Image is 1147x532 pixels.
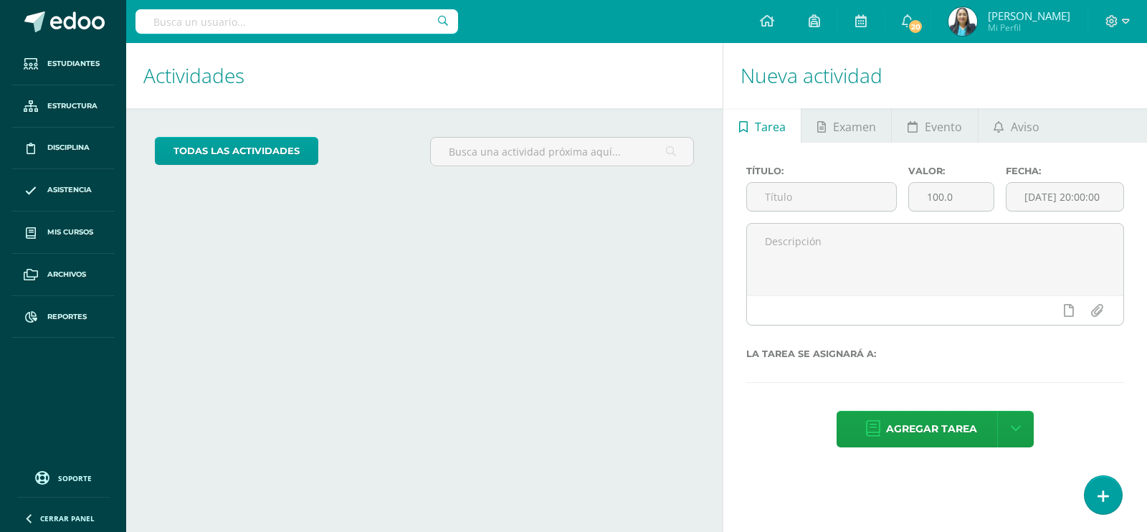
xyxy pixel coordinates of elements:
[47,142,90,153] span: Disciplina
[143,43,705,108] h1: Actividades
[11,254,115,296] a: Archivos
[833,110,876,144] span: Examen
[135,9,458,34] input: Busca un usuario...
[1006,166,1124,176] label: Fecha:
[886,412,977,447] span: Agregar tarea
[11,212,115,254] a: Mis cursos
[47,269,86,280] span: Archivos
[47,184,92,196] span: Asistencia
[431,138,693,166] input: Busca una actividad próxima aquí...
[746,166,897,176] label: Título:
[47,227,93,238] span: Mis cursos
[925,110,962,144] span: Evento
[40,513,95,523] span: Cerrar panel
[723,108,801,143] a: Tarea
[47,100,97,112] span: Estructura
[1011,110,1039,144] span: Aviso
[11,128,115,170] a: Disciplina
[11,296,115,338] a: Reportes
[746,348,1124,359] label: La tarea se asignará a:
[979,108,1055,143] a: Aviso
[948,7,977,36] img: dc7d38de1d5b52360c8bb618cee5abea.png
[155,137,318,165] a: todas las Actividades
[909,183,994,211] input: Puntos máximos
[988,22,1070,34] span: Mi Perfil
[58,473,92,483] span: Soporte
[1006,183,1123,211] input: Fecha de entrega
[747,183,896,211] input: Título
[11,169,115,212] a: Asistencia
[741,43,1130,108] h1: Nueva actividad
[801,108,891,143] a: Examen
[17,467,109,487] a: Soporte
[908,166,994,176] label: Valor:
[47,58,100,70] span: Estudiantes
[755,110,786,144] span: Tarea
[988,9,1070,23] span: [PERSON_NAME]
[11,43,115,85] a: Estudiantes
[908,19,923,34] span: 20
[47,311,87,323] span: Reportes
[11,85,115,128] a: Estructura
[892,108,977,143] a: Evento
